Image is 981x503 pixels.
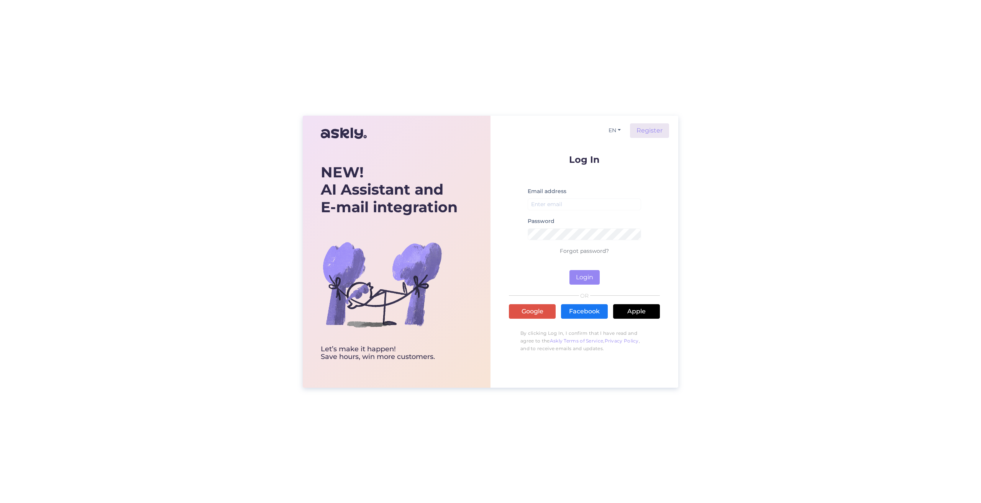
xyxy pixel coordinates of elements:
a: Apple [613,304,660,319]
a: Forgot password? [560,247,609,254]
a: Privacy Policy [605,338,639,344]
label: Password [528,217,554,225]
button: EN [605,125,624,136]
p: By clicking Log In, I confirm that I have read and agree to the , , and to receive emails and upd... [509,326,660,356]
a: Google [509,304,556,319]
span: OR [579,293,590,298]
button: Login [569,270,600,285]
a: Askly Terms of Service [550,338,604,344]
b: NEW! [321,163,364,181]
input: Enter email [528,198,641,210]
div: Let’s make it happen! Save hours, win more customers. [321,346,458,361]
img: bg-askly [321,223,443,346]
p: Log In [509,155,660,164]
a: Register [630,123,669,138]
div: AI Assistant and E-mail integration [321,164,458,216]
label: Email address [528,187,566,195]
a: Facebook [561,304,608,319]
img: Askly [321,124,367,143]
